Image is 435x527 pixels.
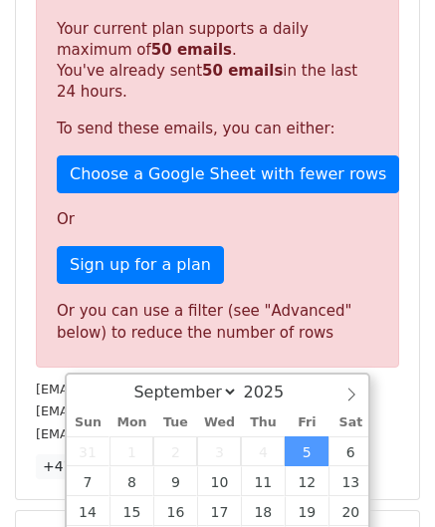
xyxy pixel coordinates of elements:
[197,416,241,429] span: Wed
[153,466,197,496] span: September 9, 2025
[328,416,372,429] span: Sat
[285,496,328,526] span: September 19, 2025
[328,466,372,496] span: September 13, 2025
[57,246,224,284] a: Sign up for a plan
[109,496,153,526] span: September 15, 2025
[202,62,283,80] strong: 50 emails
[36,426,258,441] small: [EMAIL_ADDRESS][DOMAIN_NAME]
[67,496,110,526] span: September 14, 2025
[238,383,310,401] input: Year
[197,496,241,526] span: September 17, 2025
[285,436,328,466] span: September 5, 2025
[67,436,110,466] span: August 31, 2025
[328,436,372,466] span: September 6, 2025
[241,466,285,496] span: September 11, 2025
[335,431,435,527] iframe: Chat Widget
[197,466,241,496] span: September 10, 2025
[36,382,258,396] small: [EMAIL_ADDRESS][DOMAIN_NAME]
[109,466,153,496] span: September 8, 2025
[285,416,328,429] span: Fri
[109,436,153,466] span: September 1, 2025
[36,403,258,418] small: [EMAIL_ADDRESS][DOMAIN_NAME]
[328,496,372,526] span: September 20, 2025
[57,209,378,230] p: Or
[57,119,378,139] p: To send these emails, you can either:
[57,300,378,345] div: Or you can use a filter (see "Advanced" below) to reduce the number of rows
[67,416,110,429] span: Sun
[153,416,197,429] span: Tue
[151,41,232,59] strong: 50 emails
[285,466,328,496] span: September 12, 2025
[153,436,197,466] span: September 2, 2025
[109,416,153,429] span: Mon
[241,436,285,466] span: September 4, 2025
[67,466,110,496] span: September 7, 2025
[153,496,197,526] span: September 16, 2025
[241,496,285,526] span: September 18, 2025
[241,416,285,429] span: Thu
[197,436,241,466] span: September 3, 2025
[36,454,119,479] a: +47 more
[57,19,378,103] p: Your current plan supports a daily maximum of . You've already sent in the last 24 hours.
[57,155,399,193] a: Choose a Google Sheet with fewer rows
